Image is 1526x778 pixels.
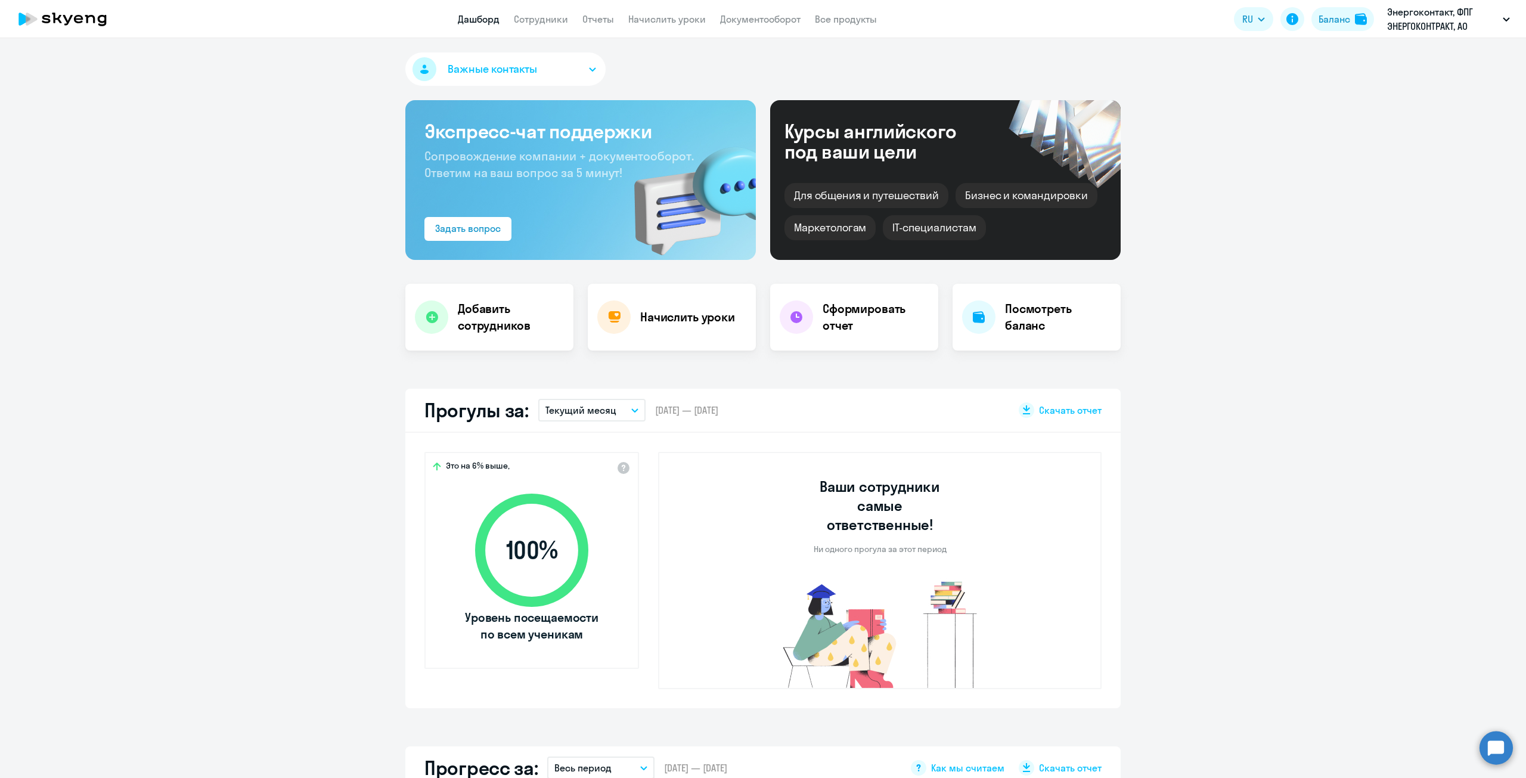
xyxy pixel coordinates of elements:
[1355,13,1367,25] img: balance
[1005,300,1111,334] h4: Посмотреть баланс
[1242,12,1253,26] span: RU
[458,13,500,25] a: Дашборд
[804,477,957,534] h3: Ваши сотрудники самые ответственные!
[664,761,727,774] span: [DATE] — [DATE]
[463,609,600,643] span: Уровень посещаемости по всем ученикам
[640,309,735,326] h4: Начислить уроки
[1039,404,1102,417] span: Скачать отчет
[883,215,985,240] div: IT-специалистам
[458,300,564,334] h4: Добавить сотрудников
[463,536,600,565] span: 100 %
[424,217,511,241] button: Задать вопрос
[424,119,737,143] h3: Экспресс-чат поддержки
[1387,5,1498,33] p: Энергоконтакт, ФПГ ЭНЕРГОКОНТРАКТ, АО
[405,52,606,86] button: Важные контакты
[538,399,646,421] button: Текущий месяц
[655,404,718,417] span: [DATE] — [DATE]
[448,61,537,77] span: Важные контакты
[628,13,706,25] a: Начислить уроки
[1311,7,1374,31] button: Балансbalance
[582,13,614,25] a: Отчеты
[1039,761,1102,774] span: Скачать отчет
[1381,5,1516,33] button: Энергоконтакт, ФПГ ЭНЕРГОКОНТРАКТ, АО
[784,183,948,208] div: Для общения и путешествий
[815,13,877,25] a: Все продукты
[446,460,510,475] span: Это на 6% выше,
[956,183,1097,208] div: Бизнес и командировки
[424,148,694,180] span: Сопровождение компании + документооборот. Ответим на ваш вопрос за 5 минут!
[814,544,947,554] p: Ни одного прогула за этот период
[720,13,801,25] a: Документооборот
[554,761,612,775] p: Весь период
[617,126,756,260] img: bg-img
[424,398,529,422] h2: Прогулы за:
[514,13,568,25] a: Сотрудники
[761,578,1000,688] img: no-truants
[823,300,929,334] h4: Сформировать отчет
[784,215,876,240] div: Маркетологам
[1319,12,1350,26] div: Баланс
[545,403,616,417] p: Текущий месяц
[1234,7,1273,31] button: RU
[784,121,988,162] div: Курсы английского под ваши цели
[931,761,1004,774] span: Как мы считаем
[435,221,501,235] div: Задать вопрос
